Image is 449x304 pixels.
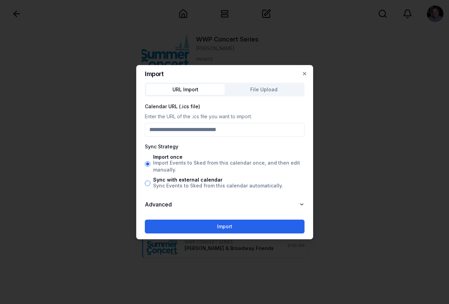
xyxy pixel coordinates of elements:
[153,182,283,189] span: Sync Events to Sked from this calendar automatically.
[225,84,303,95] button: File Upload
[145,220,305,233] button: Import
[145,71,305,77] h2: Import
[145,103,200,109] label: Calendar URL (.ics file)
[146,84,225,95] button: URL Import
[145,195,305,214] button: Advanced
[145,113,305,120] p: Enter the URL of the .ics file you want to import.
[153,155,305,159] span: Import once
[145,144,178,149] label: Sync Strategy
[153,177,283,182] span: Sync with external calendar
[153,159,305,173] span: Import Events to Sked from this calendar once, and then edit manually.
